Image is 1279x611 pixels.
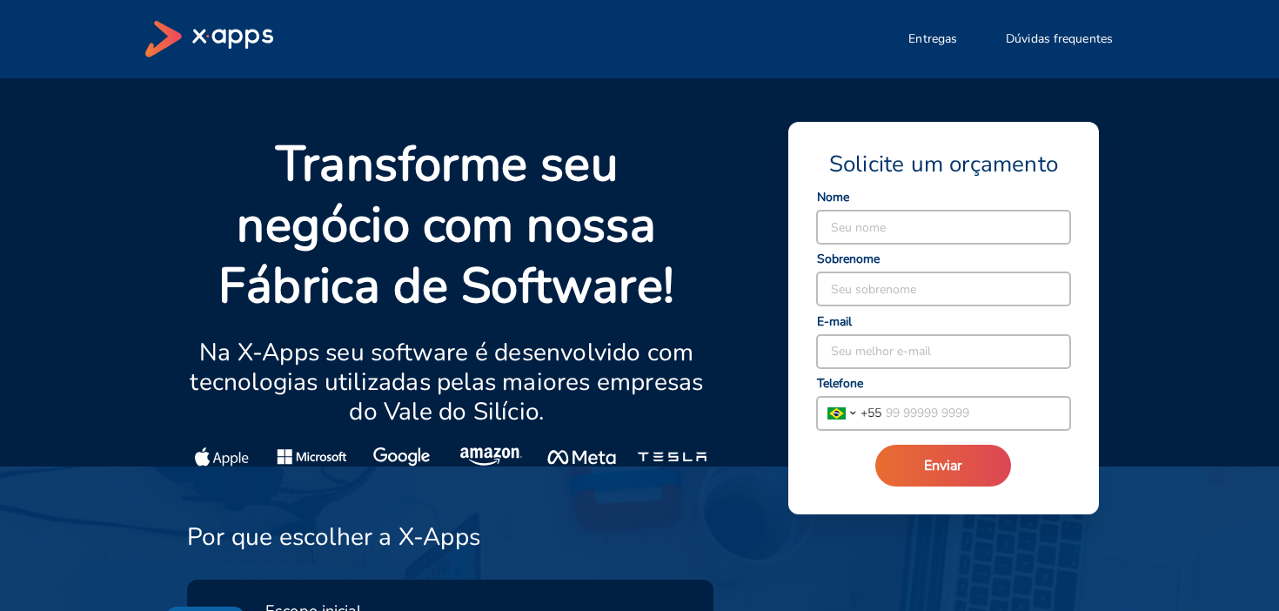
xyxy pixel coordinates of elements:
p: Transforme seu negócio com nossa Fábrica de Software! [187,134,706,317]
input: 99 99999 9999 [881,397,1070,430]
span: Solicite um orçamento [829,150,1058,179]
img: Tesla [637,447,706,467]
span: Entregas [908,30,957,48]
button: Enviar [875,445,1011,487]
button: Entregas [887,22,978,57]
input: Seu nome [817,211,1070,244]
img: Meta [547,447,616,467]
button: Dúvidas frequentes [985,22,1134,57]
h3: Por que escolher a X-Apps [187,522,480,552]
input: Seu sobrenome [817,272,1070,305]
span: + 55 [860,404,881,422]
img: Amazon [460,447,523,467]
img: Google [373,447,430,467]
input: Seu melhor e-mail [817,335,1070,368]
img: Apple [195,447,249,467]
span: Dúvidas frequentes [1006,30,1113,48]
span: Enviar [924,456,962,475]
p: Na X-Apps seu software é desenvolvido com tecnologias utilizadas pelas maiores empresas do Vale d... [187,338,706,426]
img: Microsoft [277,447,345,467]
